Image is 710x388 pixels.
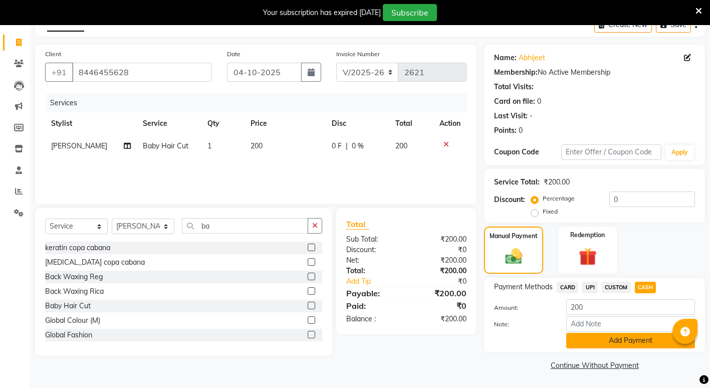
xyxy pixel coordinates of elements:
div: Payable: [339,287,406,299]
span: CASH [635,282,656,293]
div: Card on file: [494,96,535,107]
div: Last Visit: [494,111,528,121]
div: Discount: [339,245,406,255]
span: Payment Methods [494,282,553,292]
th: Qty [201,112,245,135]
div: Global Fashion [45,330,92,340]
input: Search by Name/Mobile/Email/Code [72,63,212,82]
div: Total: [339,266,406,276]
label: Note: [487,320,559,329]
span: CUSTOM [602,282,631,293]
label: Fixed [543,207,558,216]
div: Sub Total: [339,234,406,245]
div: ₹200.00 [406,255,474,266]
span: CARD [557,282,578,293]
div: Back Waxing Rica [45,286,104,297]
div: Global Colour (M) [45,315,100,326]
a: Add Tip [339,276,418,287]
div: [MEDICAL_DATA] copa cabana [45,257,145,268]
div: Services [46,94,474,112]
div: No Active Membership [494,67,695,78]
th: Stylist [45,112,137,135]
div: ₹200.00 [406,234,474,245]
a: Continue Without Payment [486,360,703,371]
div: ₹0 [406,300,474,312]
a: Abhijeet [519,53,545,63]
button: Add Payment [566,333,695,348]
input: Search or Scan [182,218,308,234]
button: +91 [45,63,73,82]
div: Total Visits: [494,82,534,92]
span: UPI [582,282,598,293]
span: 200 [251,141,263,150]
span: 0 F [332,141,342,151]
label: Date [227,50,241,59]
div: Name: [494,53,517,63]
label: Redemption [570,231,605,240]
div: ₹200.00 [544,177,570,187]
span: [PERSON_NAME] [51,141,107,150]
span: 0 % [352,141,364,151]
div: 0 [537,96,541,107]
span: Baby Hair Cut [143,141,188,150]
div: Net: [339,255,406,266]
input: Add Note [566,316,695,332]
input: Enter Offer / Coupon Code [561,144,661,160]
div: Membership: [494,67,538,78]
input: Amount [566,299,695,315]
div: Balance : [339,314,406,324]
label: Manual Payment [490,232,538,241]
div: keratin copa cabana [45,243,110,253]
div: Points: [494,125,517,136]
div: Coupon Code [494,147,561,157]
span: | [346,141,348,151]
div: ₹0 [406,245,474,255]
label: Client [45,50,61,59]
div: ₹0 [417,276,474,287]
div: ₹200.00 [406,266,474,276]
label: Amount: [487,303,559,312]
div: Discount: [494,195,525,205]
label: Percentage [543,194,575,203]
th: Action [433,112,466,135]
div: Back Waxing Reg [45,272,103,282]
div: ₹200.00 [406,287,474,299]
img: _cash.svg [500,247,528,266]
th: Total [389,112,434,135]
th: Disc [326,112,389,135]
th: Service [137,112,201,135]
span: 1 [207,141,211,150]
div: Paid: [339,300,406,312]
div: ₹200.00 [406,314,474,324]
button: Subscribe [383,4,437,21]
span: Total [346,219,369,230]
label: Invoice Number [336,50,380,59]
div: 0 [519,125,523,136]
div: - [530,111,533,121]
div: Baby Hair Cut [45,301,91,311]
div: Your subscription has expired [DATE] [263,8,381,18]
th: Price [245,112,326,135]
div: Service Total: [494,177,540,187]
button: Apply [665,145,694,160]
img: _gift.svg [573,246,602,268]
span: 200 [395,141,407,150]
